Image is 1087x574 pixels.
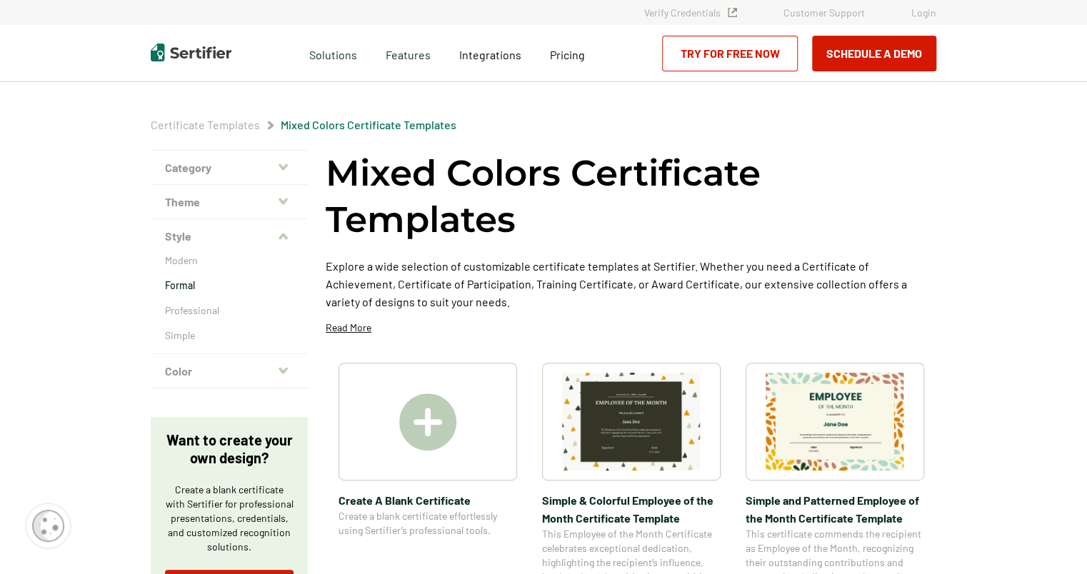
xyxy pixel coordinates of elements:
a: Certificate Templates [151,118,260,131]
a: Customer Support [783,6,865,19]
a: Mixed Colors Certificate Templates [281,118,456,131]
a: Verify Credentials [644,6,737,19]
button: Category [151,151,308,185]
span: Certificate Templates [151,118,260,132]
a: Pricing [550,44,585,62]
span: Create A Blank Certificate [339,491,517,509]
a: Integrations [459,44,521,62]
span: Integrations [459,48,521,61]
img: Cookie Popup Icon [32,510,64,542]
span: Simple and Patterned Employee of the Month Certificate Template [746,491,924,527]
img: Simple & Colorful Employee of the Month Certificate Template [562,373,701,470]
a: Login [911,6,936,19]
a: Formal [165,278,294,293]
img: Verified [728,8,737,17]
span: Pricing [550,48,585,61]
button: Theme [151,185,308,219]
button: Schedule a Demo [812,36,936,71]
span: Solutions [309,44,357,62]
a: Modern [165,253,294,268]
span: Features [386,44,431,62]
iframe: Chat Widget [1016,505,1087,574]
p: Explore a wide selection of customizable certificate templates at Sertifier. Whether you need a C... [326,257,936,311]
span: Simple & Colorful Employee of the Month Certificate Template [542,491,721,527]
img: Sertifier | Digital Credentialing Platform [151,44,231,61]
p: Create a blank certificate with Sertifier for professional presentations, credentials, and custom... [165,483,294,554]
button: Style [151,219,308,253]
span: Mixed Colors Certificate Templates [281,118,456,132]
button: Color [151,354,308,388]
p: Read More [326,321,371,335]
p: Want to create your own design? [165,431,294,467]
img: Create A Blank Certificate [399,393,456,450]
h1: Mixed Colors Certificate Templates [326,150,936,243]
a: Simple [165,328,294,343]
a: Try for Free Now [662,36,798,71]
img: Simple and Patterned Employee of the Month Certificate Template [766,373,904,470]
div: Breadcrumb [151,118,456,132]
span: Create a blank certificate effortlessly using Sertifier’s professional tools. [339,509,517,538]
a: Professional [165,303,294,318]
div: Style [151,253,308,354]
